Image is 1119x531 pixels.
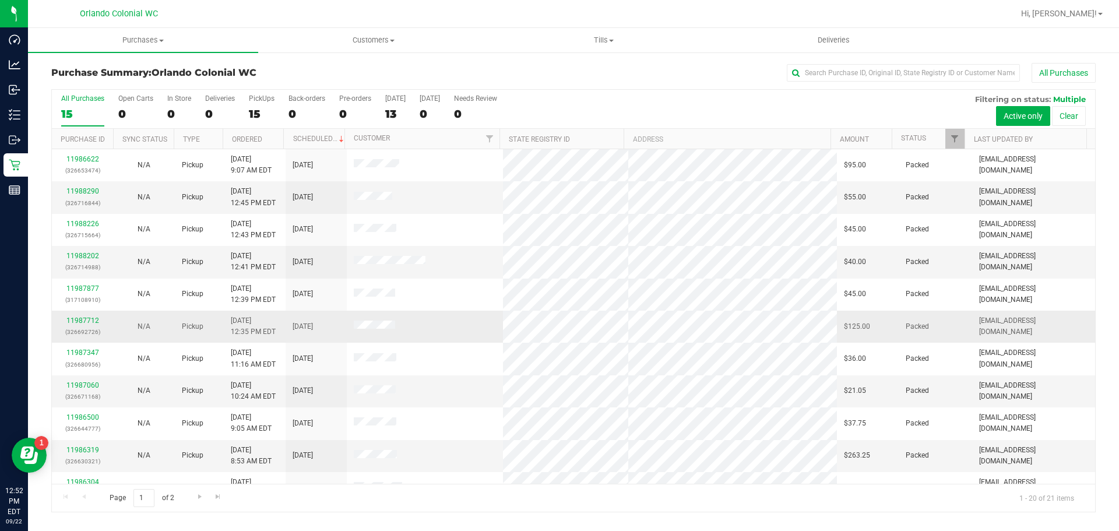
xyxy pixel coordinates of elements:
[80,9,158,19] span: Orlando Colonial WC
[9,84,20,96] inline-svg: Inbound
[182,418,203,429] span: Pickup
[979,154,1088,176] span: [EMAIL_ADDRESS][DOMAIN_NAME]
[906,418,929,429] span: Packed
[293,385,313,396] span: [DATE]
[138,256,150,268] button: N/A
[167,94,191,103] div: In Store
[354,134,390,142] a: Customer
[59,262,106,273] p: (326714988)
[66,155,99,163] a: 11986622
[979,380,1088,402] span: [EMAIL_ADDRESS][DOMAIN_NAME]
[66,220,99,228] a: 11988226
[138,450,150,461] button: N/A
[59,230,106,241] p: (326715664)
[339,94,371,103] div: Pre-orders
[59,423,106,434] p: (326644777)
[34,436,48,450] iframe: Resource center unread badge
[489,35,718,45] span: Tills
[844,224,866,235] span: $45.00
[288,107,325,121] div: 0
[979,477,1088,499] span: [EMAIL_ADDRESS][DOMAIN_NAME]
[9,59,20,71] inline-svg: Analytics
[100,489,184,507] span: Page of 2
[1053,94,1086,104] span: Multiple
[979,315,1088,337] span: [EMAIL_ADDRESS][DOMAIN_NAME]
[293,418,313,429] span: [DATE]
[182,385,203,396] span: Pickup
[975,94,1051,104] span: Filtering on status:
[488,28,719,52] a: Tills
[258,28,488,52] a: Customers
[906,353,929,364] span: Packed
[9,109,20,121] inline-svg: Inventory
[66,284,99,293] a: 11987877
[12,438,47,473] iframe: Resource center
[979,219,1088,241] span: [EMAIL_ADDRESS][DOMAIN_NAME]
[979,445,1088,467] span: [EMAIL_ADDRESS][DOMAIN_NAME]
[231,477,272,499] span: [DATE] 8:50 AM EDT
[182,450,203,461] span: Pickup
[979,283,1088,305] span: [EMAIL_ADDRESS][DOMAIN_NAME]
[138,161,150,169] span: Not Applicable
[59,198,106,209] p: (326716844)
[339,107,371,121] div: 0
[66,349,99,357] a: 11987347
[840,135,869,143] a: Amount
[231,412,272,434] span: [DATE] 9:05 AM EDT
[288,94,325,103] div: Back-orders
[906,256,929,268] span: Packed
[945,129,965,149] a: Filter
[906,289,929,300] span: Packed
[249,107,275,121] div: 15
[205,94,235,103] div: Deliveries
[182,483,203,494] span: Pickup
[385,94,406,103] div: [DATE]
[61,135,105,143] a: Purchase ID
[231,283,276,305] span: [DATE] 12:39 PM EDT
[420,94,440,103] div: [DATE]
[231,251,276,273] span: [DATE] 12:41 PM EDT
[901,134,926,142] a: Status
[138,160,150,171] button: N/A
[1010,489,1083,507] span: 1 - 20 of 21 items
[979,186,1088,208] span: [EMAIL_ADDRESS][DOMAIN_NAME]
[182,192,203,203] span: Pickup
[133,489,154,507] input: 1
[293,353,313,364] span: [DATE]
[182,289,203,300] span: Pickup
[232,135,262,143] a: Ordered
[385,107,406,121] div: 13
[293,256,313,268] span: [DATE]
[182,256,203,268] span: Pickup
[210,489,227,505] a: Go to the last page
[293,160,313,171] span: [DATE]
[844,192,866,203] span: $55.00
[138,385,150,396] button: N/A
[231,186,276,208] span: [DATE] 12:45 PM EDT
[480,129,499,149] a: Filter
[1021,9,1097,18] span: Hi, [PERSON_NAME]!
[249,94,275,103] div: PickUps
[906,160,929,171] span: Packed
[906,224,929,235] span: Packed
[454,94,497,103] div: Needs Review
[1032,63,1096,83] button: All Purchases
[138,418,150,429] button: N/A
[138,386,150,395] span: Not Applicable
[996,106,1050,126] button: Active only
[293,224,313,235] span: [DATE]
[5,486,23,517] p: 12:52 PM EDT
[802,35,865,45] span: Deliveries
[293,192,313,203] span: [DATE]
[138,321,150,332] button: N/A
[844,256,866,268] span: $40.00
[205,107,235,121] div: 0
[59,391,106,402] p: (326671168)
[9,134,20,146] inline-svg: Outbound
[231,315,276,337] span: [DATE] 12:35 PM EDT
[979,412,1088,434] span: [EMAIL_ADDRESS][DOMAIN_NAME]
[66,478,99,486] a: 11986304
[974,135,1033,143] a: Last Updated By
[293,289,313,300] span: [DATE]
